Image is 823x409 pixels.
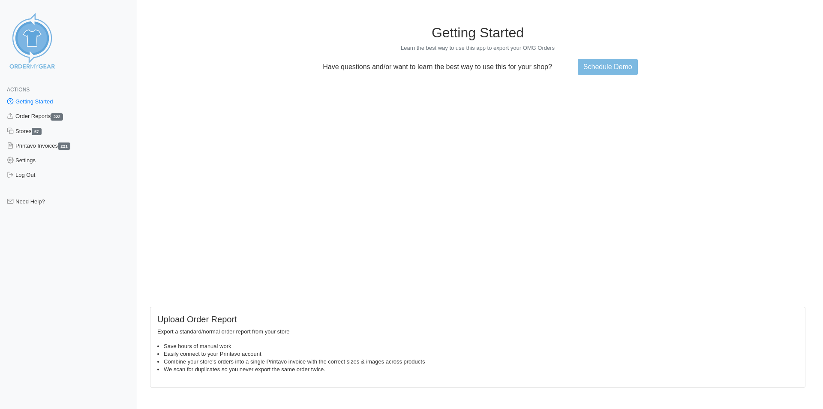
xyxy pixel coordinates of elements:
[164,366,798,373] li: We scan for duplicates so you never export the same order twice.
[157,314,798,324] h5: Upload Order Report
[164,358,798,366] li: Combine your store's orders into a single Printavo invoice with the correct sizes & images across...
[51,113,63,121] span: 222
[150,24,805,41] h1: Getting Started
[150,44,805,52] p: Learn the best way to use this app to export your OMG Orders
[164,350,798,358] li: Easily connect to your Printavo account
[157,328,798,336] p: Export a standard/normal order report from your store
[164,342,798,350] li: Save hours of manual work
[318,63,557,71] p: Have questions and/or want to learn the best way to use this for your shop?
[7,87,30,93] span: Actions
[58,142,70,150] span: 221
[578,59,638,75] a: Schedule Demo
[32,128,42,135] span: 57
